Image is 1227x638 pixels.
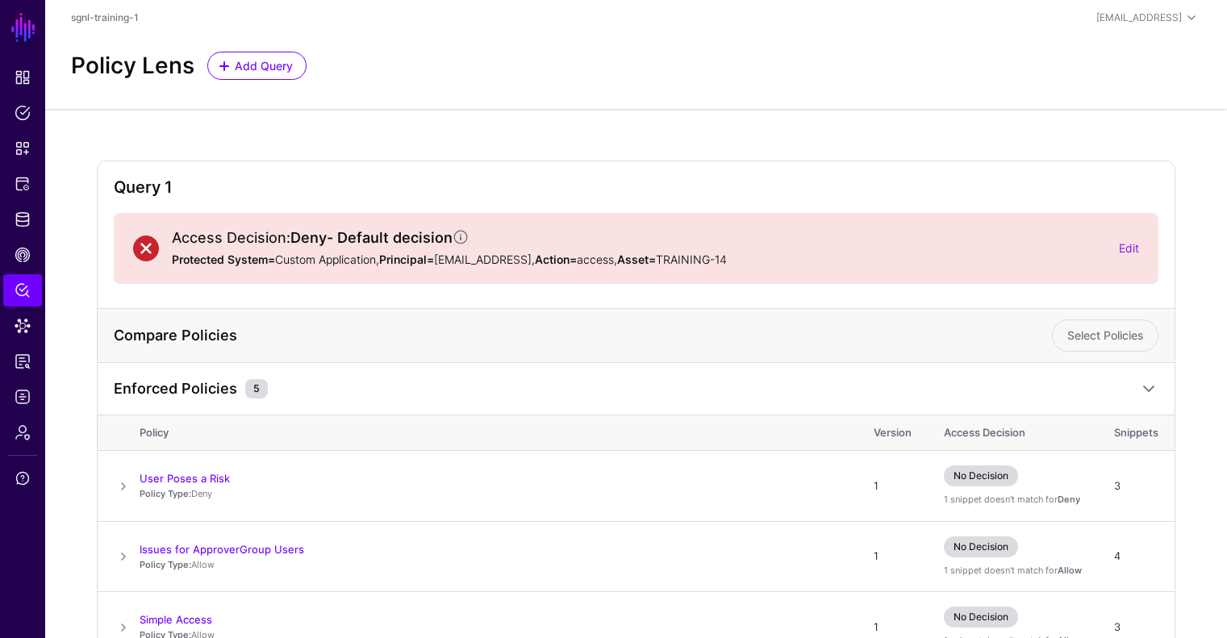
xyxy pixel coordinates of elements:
[3,132,42,165] a: Snippets
[15,389,31,405] span: Logs
[3,310,42,342] a: Data Lens
[1119,241,1139,255] a: Edit
[1058,494,1080,505] strong: Deny
[290,229,469,246] strong: Deny - Default decision
[944,564,1082,578] div: 1 snippet doesn't match for
[379,252,434,266] strong: Principal=
[3,274,42,306] a: Policy Lens
[71,11,139,23] a: sgnl-training-1
[140,487,841,501] p: Deny
[617,252,656,266] strong: Asset=
[15,247,31,263] span: CAEP Hub
[858,451,928,522] td: 1
[15,105,31,121] span: Policies
[172,251,1106,268] p: Custom Application, [EMAIL_ADDRESS] , access , TRAINING-14
[233,57,295,74] span: Add Query
[858,415,928,451] th: Version
[944,465,1018,486] span: No Decision
[172,229,1106,247] h2: Access Decision:
[15,176,31,192] span: Protected Systems
[944,607,1018,628] span: No Decision
[140,472,230,485] a: User Poses a Risk
[15,140,31,156] span: Snippets
[3,345,42,377] a: Reports
[1098,451,1175,522] td: 3
[944,493,1082,507] div: 1 snippet doesn't match for
[3,97,42,129] a: Policies
[140,559,191,570] strong: Policy Type:
[1098,415,1175,451] th: Snippets
[944,536,1018,557] span: No Decision
[245,379,268,398] small: 5
[3,239,42,271] a: CAEP Hub
[10,10,37,45] a: SGNL
[535,252,577,266] strong: Action=
[3,168,42,200] a: Protected Systems
[172,252,275,266] strong: Protected System=
[928,415,1098,451] th: Access Decision
[140,613,212,626] a: Simple Access
[140,558,841,572] p: Allow
[858,521,928,592] td: 1
[15,470,31,486] span: Support
[140,415,858,451] th: Policy
[3,61,42,94] a: Dashboard
[3,416,42,448] a: Admin
[15,318,31,334] span: Data Lens
[1058,565,1082,576] strong: Allow
[1096,10,1182,25] div: [EMAIL_ADDRESS]
[15,211,31,227] span: Identity Data Fabric
[15,424,31,440] span: Admin
[15,353,31,369] span: Reports
[140,543,304,556] a: Issues for ApproverGroup Users
[1052,319,1158,352] a: Select Policies
[15,282,31,298] span: Policy Lens
[114,380,237,398] h4: Enforced Policies
[114,327,1039,344] h4: Compare Policies
[15,69,31,85] span: Dashboard
[3,203,42,236] a: Identity Data Fabric
[71,52,194,80] h2: Policy Lens
[3,381,42,413] a: Logs
[114,177,1158,197] h2: Query 1
[1098,521,1175,592] td: 4
[140,488,191,499] strong: Policy Type:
